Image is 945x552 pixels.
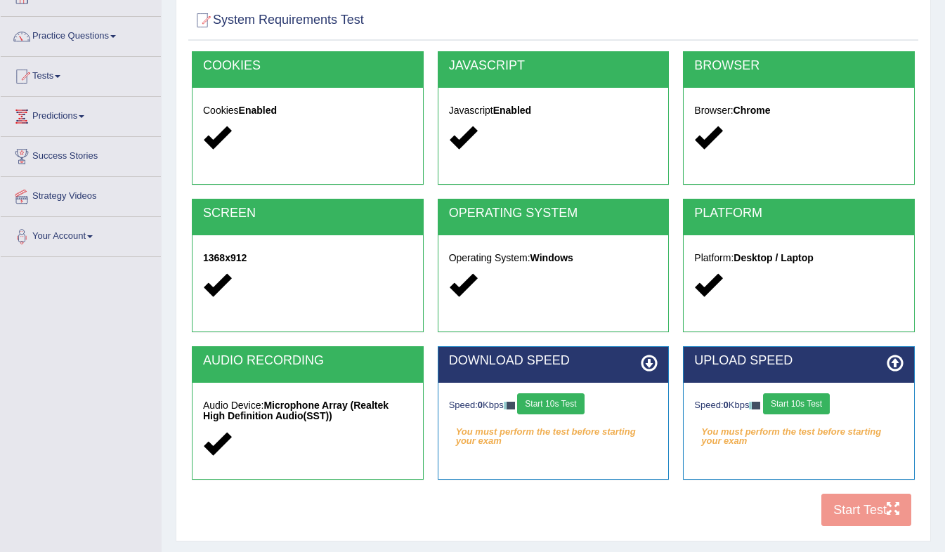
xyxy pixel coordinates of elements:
h5: Audio Device: [203,400,412,422]
strong: Microphone Array (Realtek High Definition Audio(SST)) [203,400,389,421]
h2: System Requirements Test [192,10,364,31]
h2: COOKIES [203,59,412,73]
a: Predictions [1,97,161,132]
strong: Windows [530,252,573,263]
strong: 0 [478,400,483,410]
h2: SCREEN [203,206,412,221]
a: Tests [1,57,161,92]
a: Your Account [1,217,161,252]
em: You must perform the test before starting your exam [449,421,658,442]
h2: BROWSER [694,59,904,73]
div: Speed: Kbps [449,393,658,418]
strong: Chrome [734,105,771,116]
div: Speed: Kbps [694,393,904,418]
h5: Operating System: [449,253,658,263]
h2: PLATFORM [694,206,904,221]
h5: Platform: [694,253,904,263]
strong: Desktop / Laptop [734,252,814,263]
em: You must perform the test before starting your exam [694,421,904,442]
h2: UPLOAD SPEED [694,354,904,368]
strong: Enabled [493,105,531,116]
h2: JAVASCRIPT [449,59,658,73]
a: Success Stories [1,137,161,172]
img: ajax-loader-fb-connection.gif [504,402,515,409]
a: Strategy Videos [1,177,161,212]
h5: Browser: [694,105,904,116]
strong: Enabled [239,105,277,116]
h2: OPERATING SYSTEM [449,206,658,221]
h2: DOWNLOAD SPEED [449,354,658,368]
strong: 0 [724,400,729,410]
button: Start 10s Test [763,393,830,414]
img: ajax-loader-fb-connection.gif [749,402,760,409]
strong: 1368x912 [203,252,247,263]
button: Start 10s Test [517,393,584,414]
h5: Javascript [449,105,658,116]
a: Practice Questions [1,17,161,52]
h5: Cookies [203,105,412,116]
h2: AUDIO RECORDING [203,354,412,368]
